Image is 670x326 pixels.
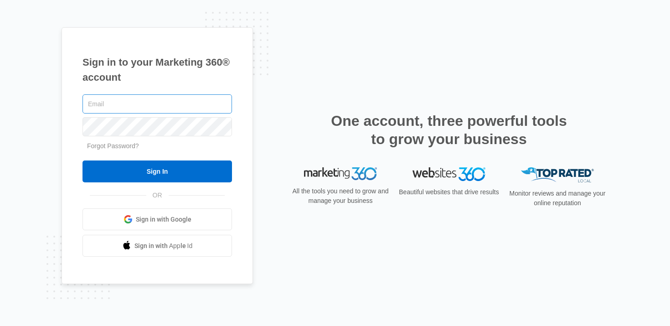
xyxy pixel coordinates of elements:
span: OR [146,191,169,200]
input: Email [82,94,232,114]
input: Sign In [82,160,232,182]
img: Marketing 360 [304,167,377,180]
p: Monitor reviews and manage your online reputation [506,189,608,208]
img: Websites 360 [412,167,485,181]
span: Sign in with Google [136,215,191,224]
h1: Sign in to your Marketing 360® account [82,55,232,85]
p: All the tools you need to grow and manage your business [289,186,392,206]
img: Top Rated Local [521,167,594,182]
h2: One account, three powerful tools to grow your business [328,112,570,148]
p: Beautiful websites that drive results [398,187,500,197]
a: Sign in with Google [82,208,232,230]
a: Forgot Password? [87,142,139,150]
span: Sign in with Apple Id [134,241,193,251]
a: Sign in with Apple Id [82,235,232,257]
